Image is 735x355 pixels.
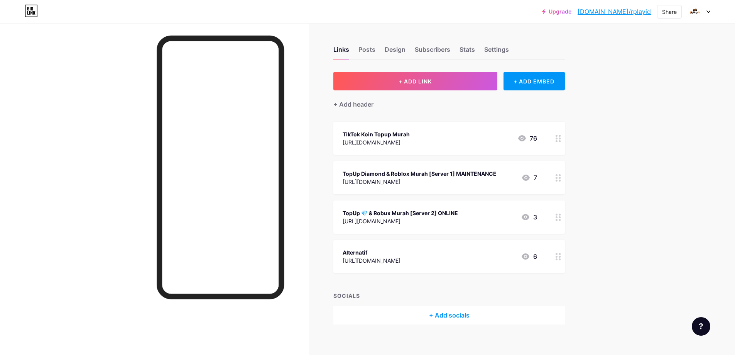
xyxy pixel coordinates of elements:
[504,72,565,90] div: + ADD EMBED
[333,292,565,300] div: SOCIALS
[385,45,406,59] div: Design
[343,130,410,138] div: TikTok Koin Topup Murah
[578,7,651,16] a: [DOMAIN_NAME]/rplayid
[333,45,349,59] div: Links
[542,8,571,15] a: Upgrade
[521,212,537,222] div: 3
[460,45,475,59] div: Stats
[343,217,458,225] div: [URL][DOMAIN_NAME]
[399,78,432,85] span: + ADD LINK
[333,72,497,90] button: + ADD LINK
[484,45,509,59] div: Settings
[343,256,400,265] div: [URL][DOMAIN_NAME]
[343,248,400,256] div: Alternatif
[343,178,497,186] div: [URL][DOMAIN_NAME]
[517,134,537,143] div: 76
[343,170,497,178] div: TopUp Diamond & Roblox Murah [Server 1] MAINTENANCE
[521,173,537,182] div: 7
[358,45,375,59] div: Posts
[333,306,565,324] div: + Add socials
[521,252,537,261] div: 6
[662,8,677,16] div: Share
[343,209,458,217] div: TopUp 💎 & Robux Murah [Server 2] ONLINE
[688,4,702,19] img: rplayid
[415,45,450,59] div: Subscribers
[333,100,373,109] div: + Add header
[343,138,410,146] div: [URL][DOMAIN_NAME]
